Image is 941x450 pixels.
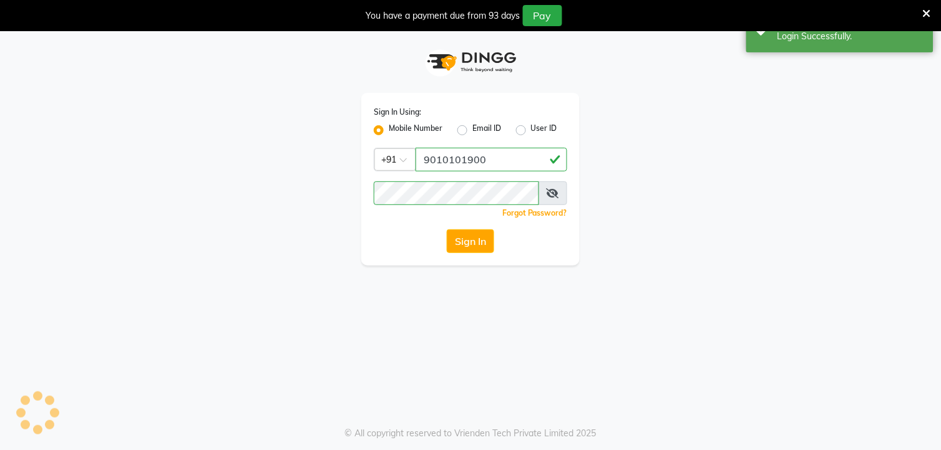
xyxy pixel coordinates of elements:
a: Forgot Password? [502,208,567,218]
label: Mobile Number [389,123,442,138]
label: User ID [531,123,557,138]
img: logo1.svg [421,44,520,80]
label: Sign In Using: [374,107,421,118]
input: Username [374,181,539,205]
input: Username [416,148,567,171]
div: Login Successfully. [778,30,924,43]
label: Email ID [472,123,501,138]
div: You have a payment due from 93 days [366,9,520,22]
button: Pay [523,5,562,26]
button: Sign In [447,229,494,253]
